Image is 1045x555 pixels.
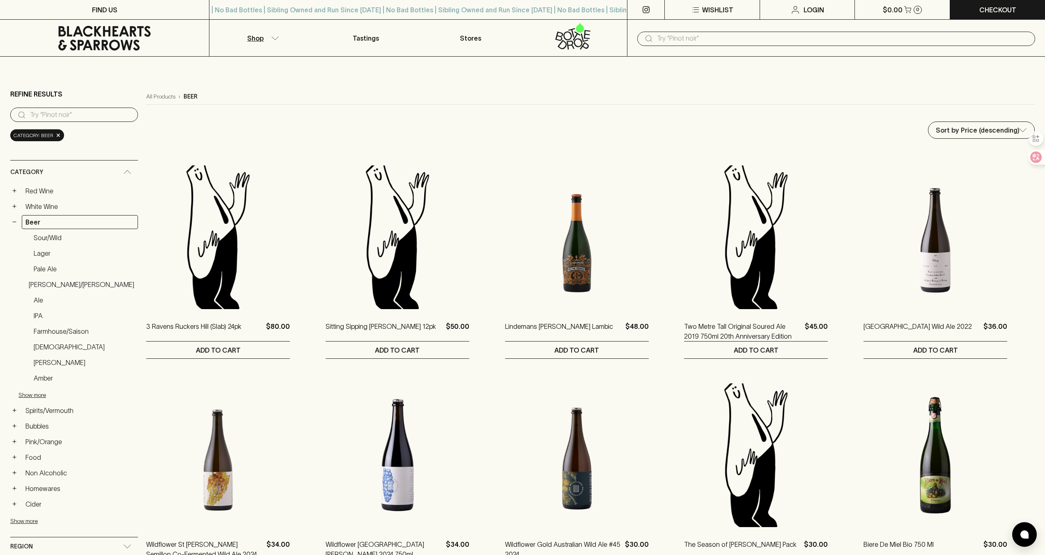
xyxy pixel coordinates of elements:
[883,5,903,15] p: $0.00
[22,404,138,417] a: Spirits/Vermouth
[30,293,138,307] a: Ale
[864,342,1007,358] button: ADD TO CART
[184,92,198,101] p: beer
[22,497,138,511] a: Cider
[979,5,1016,15] p: Checkout
[196,345,241,355] p: ADD TO CART
[375,345,420,355] p: ADD TO CART
[10,218,18,226] button: −
[864,165,1007,309] img: Wildflower Village Wild Ale 2022
[913,345,958,355] p: ADD TO CART
[266,321,290,341] p: $80.00
[314,20,418,56] a: Tastings
[326,383,469,527] img: Wildflower St Edward Montepulciano 2024 750ml
[353,33,379,43] p: Tastings
[446,321,469,341] p: $50.00
[326,321,436,341] a: Sitting Sipping [PERSON_NAME] 12pk
[22,450,138,464] a: Food
[10,500,18,508] button: +
[22,184,138,198] a: Red Wine
[146,383,290,527] img: Wildflower St Florence Semillon Co-Fermented Wild Ale 2024
[326,165,469,309] img: Blackhearts & Sparrows Man
[30,309,138,323] a: IPA
[10,161,138,184] div: Category
[22,435,138,449] a: Pink/Orange
[30,246,138,260] a: Lager
[805,321,828,341] p: $45.00
[14,131,53,140] span: Category: beer
[864,383,1007,527] img: Biere De Miel Bio 750 Ml
[10,406,18,415] button: +
[10,202,18,211] button: +
[179,92,180,101] p: ›
[1020,530,1029,539] img: bubble-icon
[209,20,314,56] button: Shop
[418,20,523,56] a: Stores
[505,321,613,341] a: Lindemans [PERSON_NAME] Lambic
[460,33,481,43] p: Stores
[10,541,33,552] span: Region
[146,165,290,309] img: Blackhearts & Sparrows Man
[684,383,828,527] img: Blackhearts & Sparrows Man
[22,200,138,213] a: White Wine
[30,371,138,385] a: Amber
[10,167,43,177] span: Category
[10,438,18,446] button: +
[684,165,828,309] img: Blackhearts & Sparrows Man
[928,122,1034,138] div: Sort by Price (descending)
[657,32,1029,45] input: Try "Pinot noir"
[734,345,779,355] p: ADD TO CART
[10,484,18,493] button: +
[554,345,599,355] p: ADD TO CART
[505,165,649,309] img: Lindemans Ginger Geuze Lambic
[30,231,138,245] a: Sour/Wild
[684,342,828,358] button: ADD TO CART
[804,5,824,15] p: Login
[30,262,138,276] a: Pale Ale
[505,342,649,358] button: ADD TO CART
[10,187,18,195] button: +
[10,89,62,99] p: Refine Results
[22,215,138,229] a: Beer
[684,321,802,341] a: Two Metre Tall Original Soured Ale 2019 750ml 20th Anniversary Edition
[936,125,1020,135] p: Sort by Price (descending)
[146,92,175,101] a: All Products
[864,321,972,341] a: [GEOGRAPHIC_DATA] Wild Ale 2022
[326,342,469,358] button: ADD TO CART
[146,342,290,358] button: ADD TO CART
[10,453,18,461] button: +
[30,355,138,369] a: [PERSON_NAME]
[30,108,131,122] input: Try “Pinot noir”
[146,321,241,341] a: 3 Ravens Ruckers Hill (Slab) 24pk
[30,340,138,354] a: [DEMOGRAPHIC_DATA]
[18,387,126,404] button: Show more
[983,321,1007,341] p: $36.00
[30,324,138,338] a: Farmhouse/Saison
[22,482,138,495] a: Homewares
[22,419,138,433] a: Bubbles
[10,422,18,430] button: +
[10,513,118,530] button: Show more
[247,33,264,43] p: Shop
[25,277,138,291] a: [PERSON_NAME]/[PERSON_NAME]
[505,383,649,527] img: Wildflower Gold Australian Wild Ale #45 2024
[92,5,117,15] p: FIND US
[22,466,138,480] a: Non Alcoholic
[702,5,733,15] p: Wishlist
[56,131,61,140] span: ×
[10,469,18,477] button: +
[625,321,649,341] p: $48.00
[916,7,919,12] p: 0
